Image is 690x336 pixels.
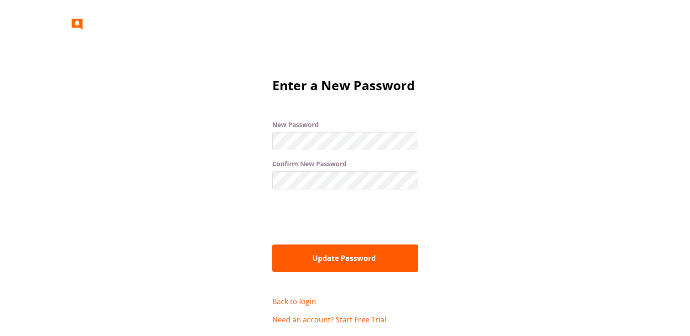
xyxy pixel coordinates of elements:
[272,196,411,231] iframe: reCAPTCHA
[272,296,316,307] a: Back to login
[272,75,418,96] h2: Enter a New Password
[272,314,386,326] a: Need an account? Start Free Trial
[272,159,418,168] label: Confirm New Password
[72,19,132,30] img: GoReminders
[272,244,418,272] button: Update Password
[272,120,418,129] label: New Password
